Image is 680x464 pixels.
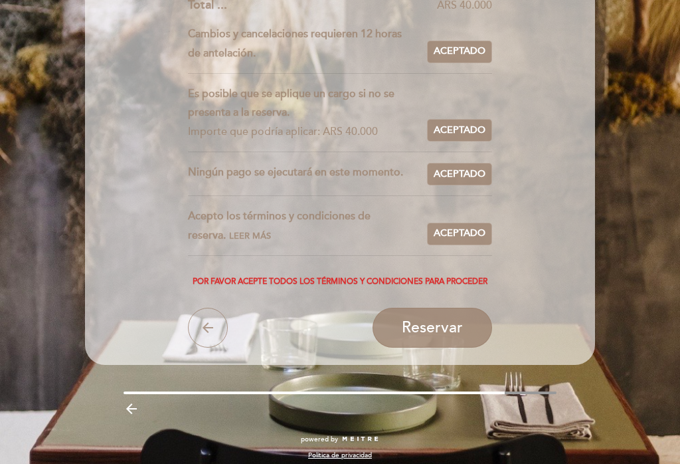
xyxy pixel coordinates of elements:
[188,207,428,245] div: Acepto los términos y condiciones de reserva.
[188,308,228,348] button: arrow_back
[308,451,372,460] a: Política de privacidad
[188,25,428,63] div: Cambios y cancelaciones requieren 12 horas de antelación.
[301,435,379,444] a: powered by
[188,277,493,287] div: Por favor acepte todos los términos y condiciones para proceder
[434,45,485,58] span: Aceptado
[124,401,139,417] i: arrow_backward
[434,168,485,181] span: Aceptado
[402,318,463,337] span: Reservar
[427,163,492,185] button: Aceptado
[188,163,428,185] div: Ningún pago se ejecutará en este momento.
[373,308,492,348] button: Reservar
[229,231,271,241] span: Leer más
[188,84,417,123] div: Es posible que se aplique un cargo si no se presenta a la reserva.
[427,223,492,245] button: Aceptado
[341,436,379,443] img: MEITRE
[301,435,338,444] span: powered by
[434,227,485,241] span: Aceptado
[427,119,492,142] button: Aceptado
[427,41,492,63] button: Aceptado
[188,122,417,142] div: Importe que podría aplicar: ARS 40.000
[434,124,485,138] span: Aceptado
[200,320,216,336] i: arrow_back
